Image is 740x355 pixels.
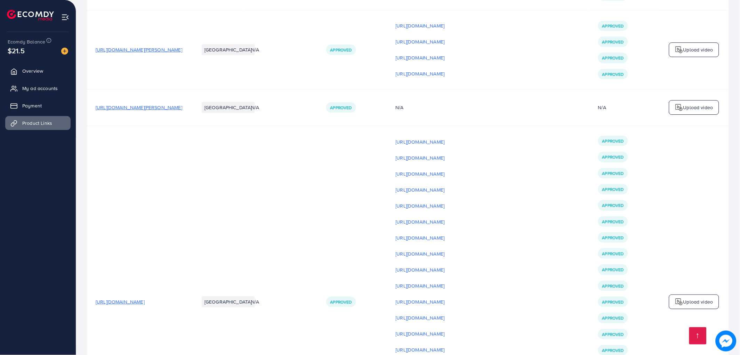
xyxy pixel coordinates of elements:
[602,347,624,353] span: Approved
[396,104,581,111] div: N/A
[8,38,45,45] span: Ecomdy Balance
[96,298,145,305] span: [URL][DOMAIN_NAME]
[602,39,624,45] span: Approved
[396,218,445,226] p: [URL][DOMAIN_NAME]
[396,314,445,322] p: [URL][DOMAIN_NAME]
[396,234,445,242] p: [URL][DOMAIN_NAME]
[602,138,624,144] span: Approved
[602,170,624,176] span: Approved
[396,346,445,354] p: [URL][DOMAIN_NAME]
[683,46,713,54] p: Upload video
[251,46,259,53] span: N/A
[251,298,259,305] span: N/A
[396,54,445,62] p: [URL][DOMAIN_NAME]
[396,138,445,146] p: [URL][DOMAIN_NAME]
[202,296,255,307] li: [GEOGRAPHIC_DATA]
[61,48,68,55] img: image
[602,315,624,321] span: Approved
[598,104,606,111] div: N/A
[202,102,255,113] li: [GEOGRAPHIC_DATA]
[330,47,352,53] span: Approved
[396,266,445,274] p: [URL][DOMAIN_NAME]
[683,298,713,306] p: Upload video
[602,186,624,192] span: Approved
[396,202,445,210] p: [URL][DOMAIN_NAME]
[22,85,58,92] span: My ad accounts
[602,283,624,289] span: Approved
[251,104,259,111] span: N/A
[8,46,25,56] span: $21.5
[96,104,182,111] span: [URL][DOMAIN_NAME][PERSON_NAME]
[7,10,54,21] img: logo
[396,298,445,306] p: [URL][DOMAIN_NAME]
[602,23,624,29] span: Approved
[602,154,624,160] span: Approved
[396,170,445,178] p: [URL][DOMAIN_NAME]
[5,116,71,130] a: Product Links
[602,219,624,225] span: Approved
[330,299,352,305] span: Approved
[675,103,683,112] img: logo
[602,251,624,257] span: Approved
[396,282,445,290] p: [URL][DOMAIN_NAME]
[602,202,624,208] span: Approved
[202,44,255,55] li: [GEOGRAPHIC_DATA]
[396,22,445,30] p: [URL][DOMAIN_NAME]
[396,38,445,46] p: [URL][DOMAIN_NAME]
[683,103,713,112] p: Upload video
[22,67,43,74] span: Overview
[396,186,445,194] p: [URL][DOMAIN_NAME]
[61,13,69,21] img: menu
[602,55,624,61] span: Approved
[396,154,445,162] p: [URL][DOMAIN_NAME]
[717,332,735,350] img: image
[22,102,42,109] span: Payment
[602,331,624,337] span: Approved
[675,46,683,54] img: logo
[602,299,624,305] span: Approved
[396,330,445,338] p: [URL][DOMAIN_NAME]
[675,298,683,306] img: logo
[5,81,71,95] a: My ad accounts
[22,120,52,127] span: Product Links
[5,99,71,113] a: Payment
[330,105,352,111] span: Approved
[396,250,445,258] p: [URL][DOMAIN_NAME]
[602,235,624,241] span: Approved
[396,70,445,78] p: [URL][DOMAIN_NAME]
[602,267,624,273] span: Approved
[602,71,624,77] span: Approved
[96,46,182,53] span: [URL][DOMAIN_NAME][PERSON_NAME]
[5,64,71,78] a: Overview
